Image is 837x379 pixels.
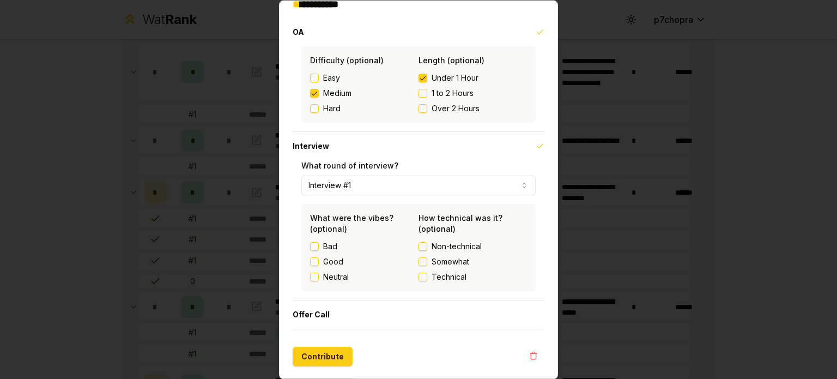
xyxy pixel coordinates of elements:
span: Non-technical [432,241,482,252]
label: Good [323,256,343,267]
label: Difficulty (optional) [310,56,384,65]
button: Interview [293,132,544,160]
span: Under 1 Hour [432,73,478,83]
label: Bad [323,241,337,252]
button: Over 2 Hours [418,104,427,113]
div: Interview [293,160,544,300]
button: Under 1 Hour [418,74,427,82]
button: OA [293,18,544,46]
div: OA [293,46,544,131]
span: Somewhat [432,256,469,267]
button: 1 to 2 Hours [418,89,427,98]
span: Technical [432,272,466,282]
span: 1 to 2 Hours [432,88,474,99]
span: Medium [323,88,351,99]
label: Neutral [323,272,349,282]
button: Technical [418,273,427,281]
button: Hard [310,104,319,113]
label: What round of interview? [301,161,398,170]
button: Easy [310,74,319,82]
label: Length (optional) [418,56,484,65]
button: Offer Call [293,300,544,329]
span: Easy [323,73,340,83]
span: Over 2 Hours [432,103,480,114]
label: How technical was it? (optional) [418,213,502,233]
span: Hard [323,103,341,114]
button: Non-technical [418,242,427,251]
button: Somewhat [418,257,427,266]
button: Contribute [293,347,353,366]
label: What were the vibes? (optional) [310,213,393,233]
button: Medium [310,89,319,98]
